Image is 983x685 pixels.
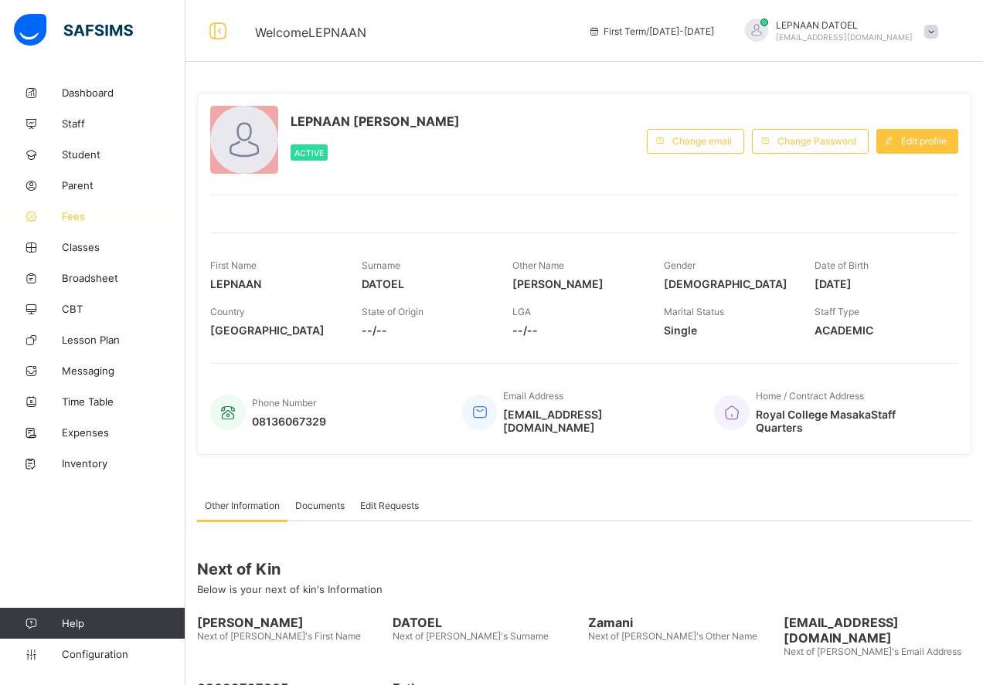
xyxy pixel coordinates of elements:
span: Next of [PERSON_NAME]'s Surname [393,630,549,642]
span: Other Name [512,259,564,271]
span: ACADEMIC [815,324,943,337]
span: session/term information [588,25,714,37]
span: Next of [PERSON_NAME]'s Other Name [588,630,757,642]
span: Configuration [62,648,185,660]
span: [PERSON_NAME] [512,277,641,290]
span: Staff Type [815,306,859,317]
span: Messaging [62,365,185,377]
span: CBT [62,303,185,315]
span: LEPNAAN [PERSON_NAME] [291,114,460,129]
span: [EMAIL_ADDRESS][DOMAIN_NAME] [784,615,971,646]
span: Edit Requests [360,500,419,511]
span: First Name [210,259,257,271]
span: Edit profile [901,135,947,147]
span: [EMAIL_ADDRESS][DOMAIN_NAME] [503,408,691,434]
span: LGA [512,306,531,317]
span: Welcome LEPNAAN [255,25,366,40]
span: Next of [PERSON_NAME]'s First Name [197,630,361,642]
span: Inventory [62,457,185,470]
span: LEPNAAN DATOEL [776,19,913,31]
span: Next of [PERSON_NAME]'s Email Address [784,646,961,657]
span: Gender [664,259,696,271]
span: [PERSON_NAME] [197,615,385,630]
span: [DATE] [815,277,943,290]
span: [DEMOGRAPHIC_DATA] [664,277,792,290]
span: Classes [62,241,185,253]
div: LEPNAANDATOEL [730,19,946,44]
span: Below is your next of kin's Information [197,583,383,595]
span: Lesson Plan [62,334,185,346]
span: DATOEL [393,615,580,630]
span: Date of Birth [815,259,869,271]
span: LEPNAAN [210,277,338,290]
span: Royal College MasakaStaff Quarters [756,408,943,434]
span: Single [664,324,792,337]
span: Expenses [62,426,185,439]
span: Student [62,148,185,161]
span: Country [210,306,245,317]
span: [GEOGRAPHIC_DATA] [210,324,338,337]
span: State of Origin [362,306,423,317]
span: Active [294,148,324,158]
span: Zamani [588,615,776,630]
span: Staff [62,117,185,130]
span: Other Information [205,500,280,511]
span: Surname [362,259,400,271]
span: 08136067329 [252,415,326,428]
span: --/-- [362,324,490,337]
span: Next of Kin [197,560,971,578]
span: Dashboard [62,86,185,99]
span: Change email [672,135,732,147]
span: [EMAIL_ADDRESS][DOMAIN_NAME] [776,32,913,42]
span: Home / Contract Address [756,390,864,402]
span: --/-- [512,324,641,337]
span: Change Password [777,135,856,147]
span: Parent [62,179,185,192]
span: Documents [295,500,345,511]
span: Marital Status [664,306,724,317]
span: Email Address [503,390,563,402]
span: DATOEL [362,277,490,290]
span: Phone Number [252,397,316,409]
span: Broadsheet [62,272,185,284]
img: safsims [14,14,133,46]
span: Help [62,617,185,629]
span: Time Table [62,395,185,408]
span: Fees [62,210,185,222]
